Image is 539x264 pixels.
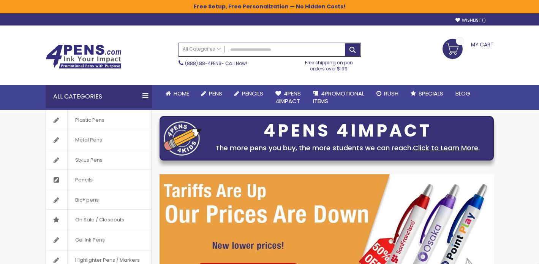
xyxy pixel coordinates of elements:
a: Stylus Pens [46,150,152,170]
span: Specials [419,89,443,97]
span: On Sale / Closeouts [67,210,132,230]
a: 4Pens4impact [269,85,307,110]
a: On Sale / Closeouts [46,210,152,230]
a: Gel Ink Pens [46,230,152,250]
div: The more pens you buy, the more students we can reach. [205,143,490,153]
a: Pencils [46,170,152,190]
span: Pens [209,89,222,97]
span: Blog [455,89,470,97]
a: Home [160,85,195,102]
a: Blog [449,85,476,102]
a: 4PROMOTIONALITEMS [307,85,370,110]
div: All Categories [46,85,152,108]
span: 4Pens 4impact [275,89,301,105]
a: Wishlist [455,17,486,23]
a: Pens [195,85,228,102]
span: Gel Ink Pens [67,230,112,250]
img: 4Pens Custom Pens and Promotional Products [46,45,122,69]
a: Click to Learn More. [413,143,480,153]
a: Metal Pens [46,130,152,150]
span: Pencils [67,170,100,190]
span: Rush [384,89,398,97]
span: All Categories [183,46,221,52]
span: Stylus Pens [67,150,110,170]
span: Metal Pens [67,130,110,150]
span: 4PROMOTIONAL ITEMS [313,89,364,105]
span: - Call Now! [185,60,247,67]
a: Rush [370,85,405,102]
div: 4PENS 4IMPACT [205,123,490,139]
a: (888) 88-4PENS [185,60,221,67]
span: Home [174,89,189,97]
a: Plastic Pens [46,110,152,130]
img: four_pen_logo.png [164,121,202,156]
div: Free shipping on pen orders over $199 [297,57,361,72]
span: Plastic Pens [67,110,112,130]
span: Bic® pens [67,190,106,210]
span: Pencils [242,89,263,97]
a: Pencils [228,85,269,102]
a: All Categories [179,43,224,56]
a: Specials [405,85,449,102]
a: Bic® pens [46,190,152,210]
